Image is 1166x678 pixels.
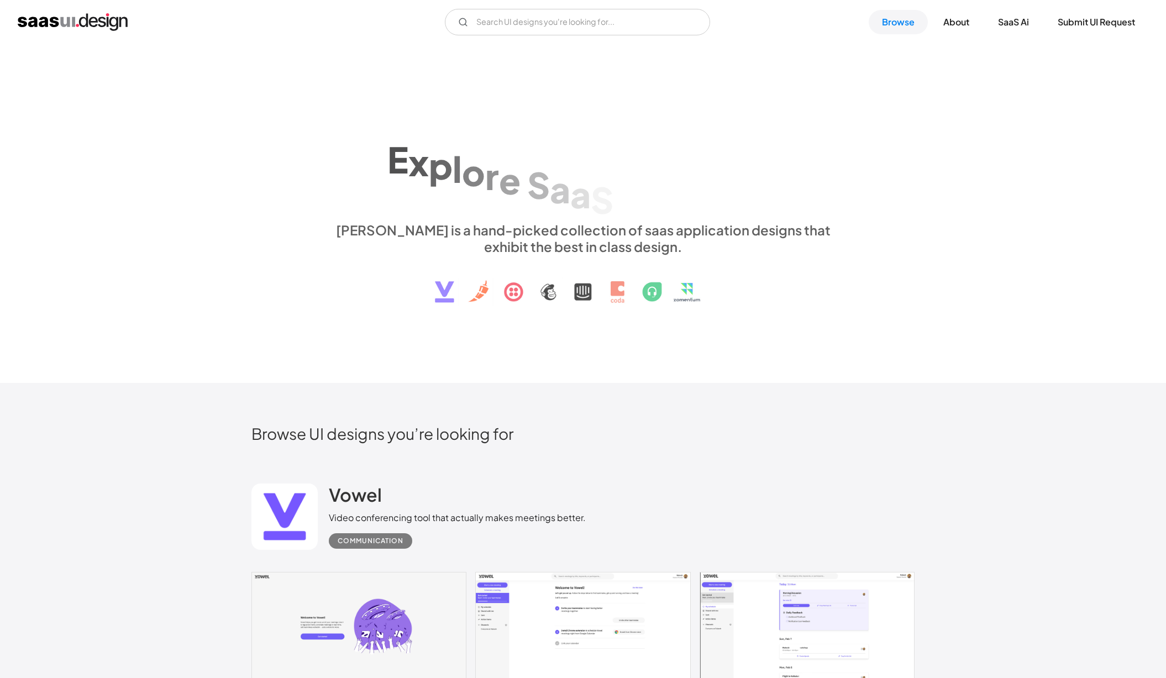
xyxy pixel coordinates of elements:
div: S [527,163,550,206]
div: [PERSON_NAME] is a hand-picked collection of saas application designs that exhibit the best in cl... [329,222,837,255]
a: About [930,10,983,34]
h2: Browse UI designs you’re looking for [251,424,915,443]
div: x [408,141,429,183]
div: a [550,168,570,211]
form: Email Form [445,9,710,35]
div: r [485,155,499,197]
div: E [387,138,408,181]
h1: Explore SaaS UI design patterns & interactions. [329,126,837,211]
a: SaaS Ai [985,10,1042,34]
div: Communication [338,534,403,548]
h2: Vowel [329,483,382,506]
div: a [570,173,591,216]
div: l [453,147,462,190]
div: Video conferencing tool that actually makes meetings better. [329,511,586,524]
div: S [591,178,613,220]
div: o [462,151,485,193]
a: home [18,13,128,31]
a: Browse [869,10,928,34]
img: text, icon, saas logo [416,255,750,312]
a: Vowel [329,483,382,511]
div: p [429,144,453,186]
a: Submit UI Request [1044,10,1148,34]
input: Search UI designs you're looking for... [445,9,710,35]
div: e [499,159,521,201]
